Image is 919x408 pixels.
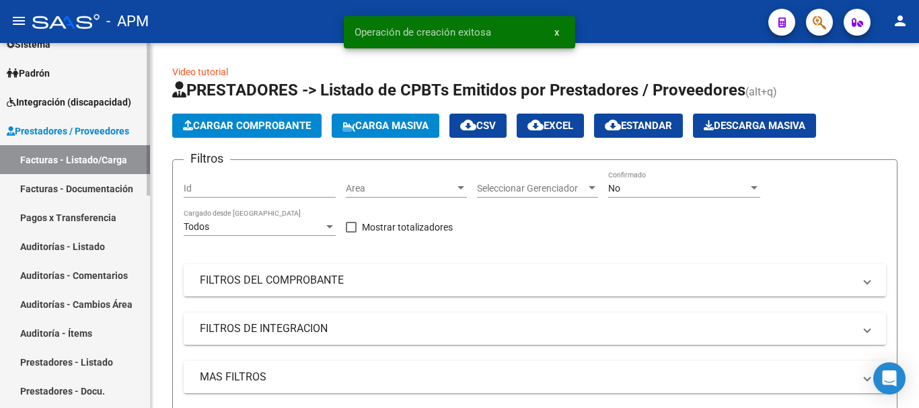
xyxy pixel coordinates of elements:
[554,26,559,38] span: x
[184,361,886,393] mat-expansion-panel-header: MAS FILTROS
[544,20,570,44] button: x
[184,313,886,345] mat-expansion-panel-header: FILTROS DE INTEGRACION
[892,13,908,29] mat-icon: person
[7,95,131,110] span: Integración (discapacidad)
[7,66,50,81] span: Padrón
[172,67,228,77] a: Video tutorial
[605,120,672,132] span: Estandar
[460,117,476,133] mat-icon: cloud_download
[460,120,496,132] span: CSV
[200,273,854,288] mat-panel-title: FILTROS DEL COMPROBANTE
[184,221,209,232] span: Todos
[449,114,507,138] button: CSV
[594,114,683,138] button: Estandar
[527,120,573,132] span: EXCEL
[183,120,311,132] span: Cargar Comprobante
[172,114,322,138] button: Cargar Comprobante
[517,114,584,138] button: EXCEL
[693,114,816,138] app-download-masive: Descarga masiva de comprobantes (adjuntos)
[745,85,777,98] span: (alt+q)
[362,219,453,235] span: Mostrar totalizadores
[184,264,886,296] mat-expansion-panel-header: FILTROS DEL COMPROBANTE
[704,120,805,132] span: Descarga Masiva
[342,120,429,132] span: Carga Masiva
[7,124,129,138] span: Prestadores / Proveedores
[184,149,230,168] h3: Filtros
[873,362,906,395] div: Open Intercom Messenger
[477,183,586,194] span: Seleccionar Gerenciador
[605,117,621,133] mat-icon: cloud_download
[7,37,50,52] span: Sistema
[332,114,439,138] button: Carga Masiva
[355,26,491,39] span: Operación de creación exitosa
[200,370,854,384] mat-panel-title: MAS FILTROS
[527,117,544,133] mat-icon: cloud_download
[11,13,27,29] mat-icon: menu
[106,7,149,36] span: - APM
[693,114,816,138] button: Descarga Masiva
[172,81,745,99] span: PRESTADORES -> Listado de CPBTs Emitidos por Prestadores / Proveedores
[346,183,455,194] span: Area
[608,183,620,194] span: No
[200,321,854,336] mat-panel-title: FILTROS DE INTEGRACION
